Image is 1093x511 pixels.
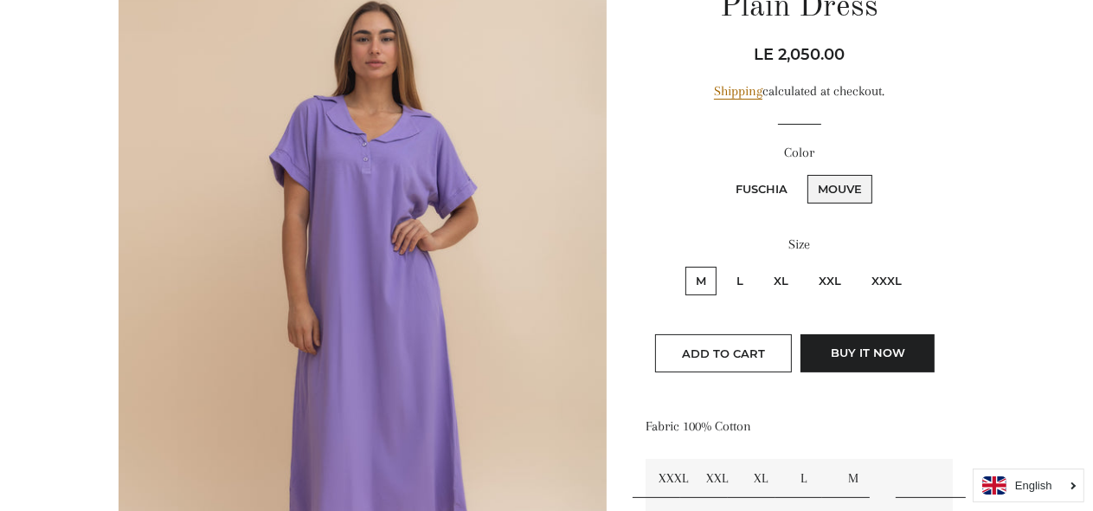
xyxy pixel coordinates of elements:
[646,459,693,498] td: XXXL
[982,476,1075,495] a: English
[685,267,717,295] label: M
[655,334,792,372] button: Add to Cart
[861,267,912,295] label: XXXL
[726,267,754,295] label: L
[800,334,935,372] button: Buy it now
[741,459,788,498] td: XL
[725,175,798,204] label: Fuschia
[835,459,883,498] td: M
[788,459,836,498] td: L
[646,142,953,164] label: Color
[807,175,872,204] label: Mouve
[754,45,845,64] span: LE 2,050.00
[808,267,852,295] label: XXL
[763,267,799,295] label: XL
[714,83,762,100] a: Shipping
[646,81,953,102] div: calculated at checkout.
[1015,480,1052,491] i: English
[682,346,765,360] span: Add to Cart
[693,459,741,498] td: XXL
[646,416,953,437] p: Fabric 100% Cotton
[646,234,953,255] label: Size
